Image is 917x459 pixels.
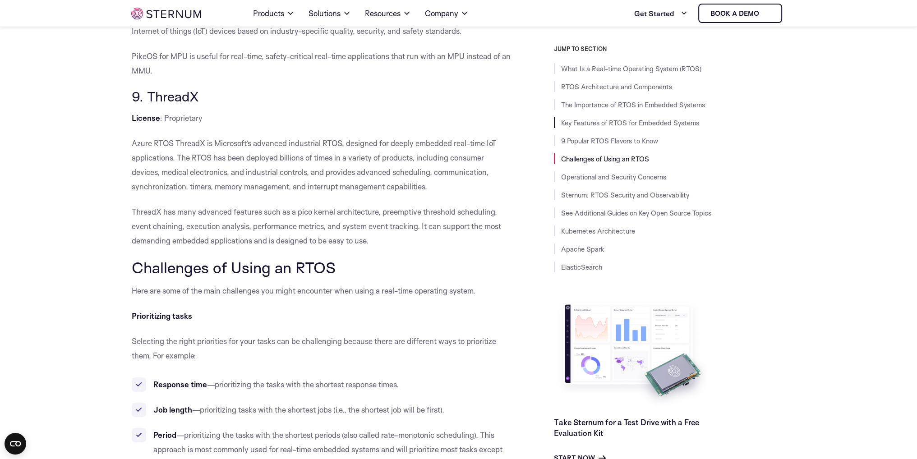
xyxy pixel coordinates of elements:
[561,64,701,73] a: What Is a Real-time Operating System (RTOS)
[132,205,513,248] p: ThreadX has many advanced features such as a pico kernel architecture, preemptive threshold sched...
[554,45,786,52] h3: JUMP TO SECTION
[132,259,513,276] h2: Challenges of Using an RTOS
[634,5,687,23] a: Get Started
[554,418,699,438] a: Take Sternum for a Test Drive with a Free Evaluation Kit
[561,227,635,235] a: Kubernetes Architecture
[132,377,513,392] li: —prioritizing the tasks with the shortest response times.
[132,89,513,104] h3: 9. ThreadX
[153,430,176,440] strong: Period
[132,311,192,321] strong: Prioritizing tasks
[698,4,782,23] a: Book a demo
[132,403,513,417] li: —prioritizing tasks with the shortest jobs (i.e., the shortest job will be first).
[561,263,602,271] a: ElasticSearch
[132,309,513,323] p: ‍
[561,83,672,91] a: RTOS Architecture and Components
[132,136,513,194] p: Azure RTOS ThreadX is Microsoft’s advanced industrial RTOS, designed for deeply embedded real-tim...
[561,209,711,217] a: See Additional Guides on Key Open Source Topics
[309,1,350,26] a: Solutions
[132,49,513,78] p: PikeOS for MPU is useful for real-time, safety-critical real-time applications that run with an M...
[425,1,468,26] a: Company
[132,111,513,125] p: : Proprietary
[554,298,712,410] img: Take Sternum for a Test Drive with a Free Evaluation Kit
[132,113,160,123] strong: License
[561,119,699,127] a: Key Features of RTOS for Embedded Systems
[132,284,513,298] p: Here are some of the main challenges you might encounter when using a real-time operating system.
[561,191,689,199] a: Sternum: RTOS Security and Observability
[561,137,658,145] a: 9 Popular RTOS Flavors to Know
[763,10,770,17] img: sternum iot
[5,433,26,454] button: Open CMP widget
[153,405,192,414] strong: Job length
[153,380,207,389] strong: Response time
[561,101,705,109] a: The Importance of RTOS in Embedded Systems
[561,245,604,253] a: Apache Spark
[131,8,201,19] img: sternum iot
[561,155,649,163] a: Challenges of Using an RTOS
[365,1,410,26] a: Resources
[561,173,666,181] a: Operational and Security Concerns
[253,1,294,26] a: Products
[132,334,513,363] p: Selecting the right priorities for your tasks can be challenging because there are different ways...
